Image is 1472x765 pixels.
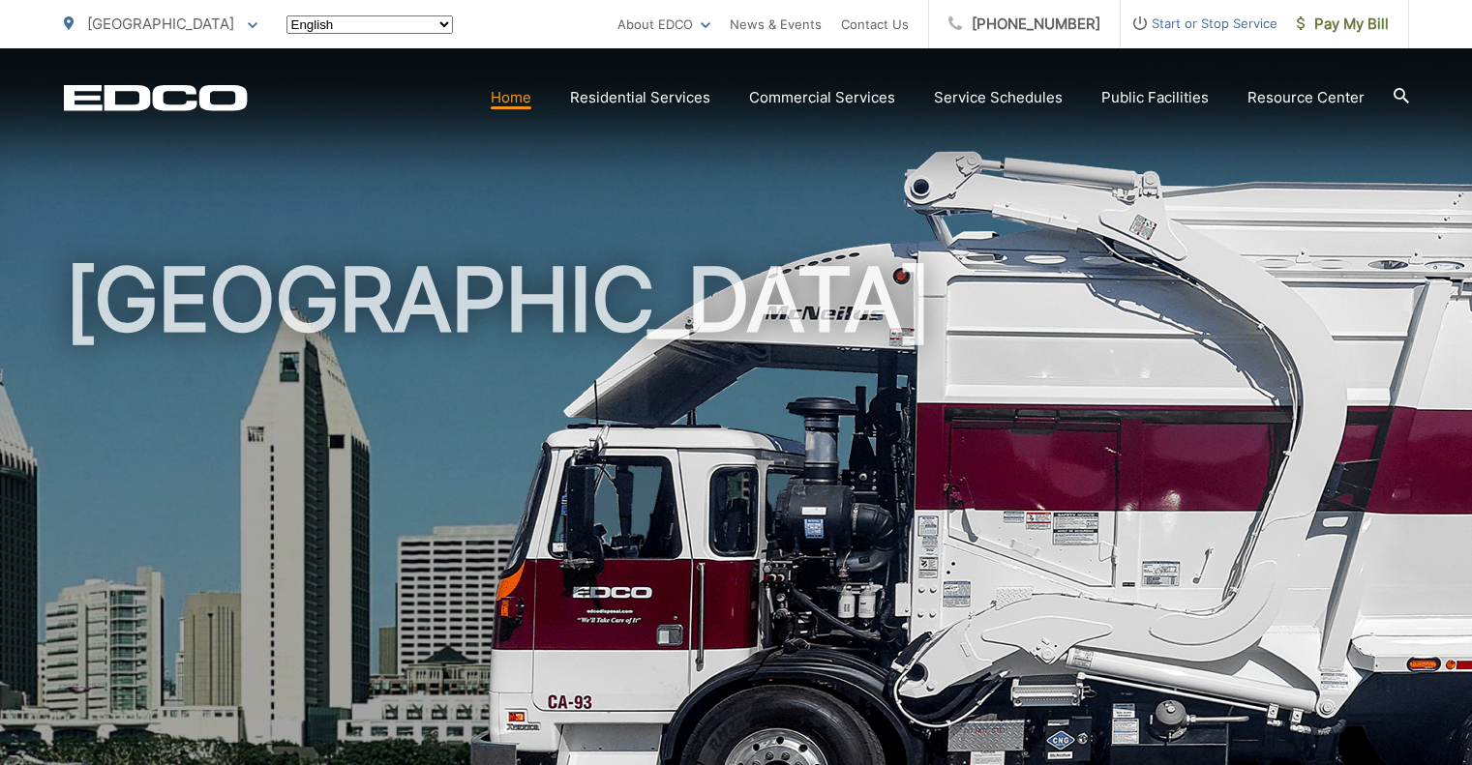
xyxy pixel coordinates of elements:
[491,86,531,109] a: Home
[730,13,822,36] a: News & Events
[934,86,1063,109] a: Service Schedules
[87,15,234,33] span: [GEOGRAPHIC_DATA]
[570,86,710,109] a: Residential Services
[841,13,909,36] a: Contact Us
[286,15,453,34] select: Select a language
[64,84,248,111] a: EDCD logo. Return to the homepage.
[1247,86,1365,109] a: Resource Center
[1297,13,1389,36] span: Pay My Bill
[617,13,710,36] a: About EDCO
[749,86,895,109] a: Commercial Services
[1101,86,1209,109] a: Public Facilities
